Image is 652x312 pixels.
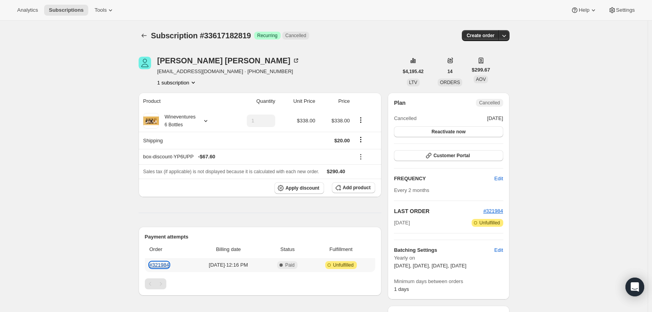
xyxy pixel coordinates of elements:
a: #321984 [150,262,169,268]
th: Shipping [139,132,228,149]
button: Analytics [12,5,43,16]
span: [DATE] · 12:16 PM [193,261,264,269]
button: Create order [462,30,499,41]
span: Sales tax (if applicable) is not displayed because it is calculated with each new order. [143,169,319,174]
span: Minimum days between orders [394,278,503,285]
th: Unit Price [278,93,318,110]
span: [EMAIL_ADDRESS][DOMAIN_NAME] · [PHONE_NUMBER] [157,68,300,75]
span: Billing date [193,246,264,253]
span: Cancelled [479,100,500,106]
span: $20.00 [334,138,350,143]
button: Tools [90,5,119,16]
button: Edit [490,172,508,185]
span: Analytics [17,7,38,13]
span: Yearly on [394,254,503,262]
span: ORDERS [440,80,460,85]
span: Cancelled [285,32,306,39]
button: Reactivate now [394,126,503,137]
div: Wineventures [159,113,196,129]
button: Product actions [355,116,367,124]
span: Subscription #33617182819 [151,31,251,40]
span: Subscriptions [49,7,84,13]
button: Product actions [157,79,197,86]
span: Create order [467,32,494,39]
span: Help [579,7,589,13]
nav: Pagination [145,278,376,289]
span: Edit [494,175,503,183]
button: Subscriptions [44,5,88,16]
span: $290.40 [327,169,345,174]
span: Mike Johnson [139,57,151,69]
div: Open Intercom Messenger [625,278,644,296]
span: LTV [409,80,417,85]
button: Shipping actions [355,135,367,144]
span: AOV [476,77,486,82]
span: Apply discount [285,185,319,191]
button: $4,195.42 [398,66,428,77]
span: $338.00 [331,118,350,124]
h2: LAST ORDER [394,207,483,215]
span: [DATE] [487,115,503,122]
button: #321984 [483,207,503,215]
h6: Batching Settings [394,246,494,254]
div: box-discount-YP6UPP [143,153,350,161]
th: Order [145,241,191,258]
h2: FREQUENCY [394,175,494,183]
span: Fulfillment [311,246,371,253]
button: Subscriptions [139,30,150,41]
button: 14 [443,66,457,77]
span: Add product [343,185,371,191]
span: Cancelled [394,115,417,122]
button: Edit [490,244,508,256]
span: Unfulfilled [333,262,354,268]
span: Paid [285,262,294,268]
button: Apply discount [274,182,324,194]
button: Add product [332,182,375,193]
span: $299.67 [472,66,490,74]
span: Customer Portal [433,152,470,159]
span: Tools [94,7,107,13]
a: #321984 [483,208,503,214]
button: Settings [604,5,640,16]
div: [PERSON_NAME] [PERSON_NAME] [157,57,300,65]
small: 6 Bottles [165,122,183,127]
span: $338.00 [297,118,315,124]
button: Customer Portal [394,150,503,161]
h2: Plan [394,99,406,107]
th: Quantity [228,93,278,110]
th: Product [139,93,228,110]
span: Unfulfilled [479,220,500,226]
span: Recurring [257,32,278,39]
span: 14 [447,68,452,75]
span: Settings [616,7,635,13]
span: Reactivate now [431,129,465,135]
span: [DATE], [DATE], [DATE], [DATE] [394,263,466,269]
h2: Payment attempts [145,233,376,241]
th: Price [318,93,353,110]
span: Edit [494,246,503,254]
span: 1 days [394,286,409,292]
span: $4,195.42 [403,68,424,75]
span: [DATE] [394,219,410,227]
button: Help [566,5,602,16]
span: Every 2 months [394,187,429,193]
span: Status [268,246,306,253]
span: - $67.60 [198,153,215,161]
